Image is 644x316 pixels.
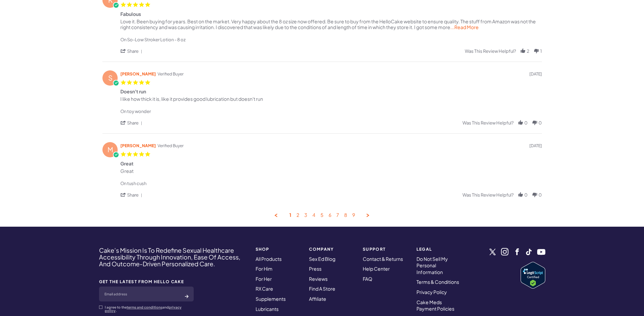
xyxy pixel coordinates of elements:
[120,11,141,19] div: Fabulous
[416,247,462,251] strong: Legal
[520,48,526,54] div: vote up Review by Korre W. on 2 Sep 2025
[120,30,542,43] div: On So-Low Stroker Lotion - 8 oz
[102,212,542,219] nav: Browse next and previous reviews
[309,276,328,282] a: Reviews
[256,286,273,292] a: RX Care
[256,247,301,251] strong: SHOP
[120,168,134,174] div: Great
[309,266,321,272] a: Press
[533,48,540,54] div: vote down Review by Korre W. on 2 Sep 2025
[416,279,459,285] a: Terms & Conditions
[127,305,162,309] a: terms and conditions
[120,71,156,77] span: [PERSON_NAME]
[540,48,542,54] span: 1
[416,256,448,275] a: Do Not Sell My Personal Information
[416,289,447,295] a: Privacy Policy
[127,120,139,126] span: share
[532,191,538,198] div: vote down Review by Matthew K. on 25 Aug 2025
[99,247,247,267] h4: Cake’s Mission Is To Redefine Sexual Healthcare Accessibility Through Innovation, Ease Of Access,...
[363,247,408,251] strong: Support
[539,192,542,198] span: 0
[256,276,272,282] a: For Her
[329,212,331,219] a: Goto Page 6
[120,174,542,186] div: On tush cush
[158,143,184,149] span: Verified Buyer
[120,89,146,96] div: Doesn't run
[120,96,263,102] div: I like how thick it is, like it provides good lubrication but doesn't run
[363,266,390,272] a: Help Center
[462,120,514,126] span: Was this review helpful?
[521,262,545,289] a: Verify LegitScript Approval for www.hellocake.com
[103,146,118,152] span: M
[529,71,542,77] span: review date 08/29/25
[127,192,139,198] span: share
[524,120,528,126] span: 0
[309,296,326,302] a: Affiliate
[336,212,339,219] a: Goto Page 7
[103,75,118,81] span: S
[99,279,194,284] strong: GET THE LATEST FROM HELLO CAKE
[539,120,542,126] span: 0
[256,306,279,312] a: Lubricants
[120,161,134,168] div: Great
[309,247,355,251] strong: COMPANY
[120,102,542,114] div: On toy wonder
[256,266,272,272] a: For Him
[521,262,545,289] img: Verify Approval for www.hellocake.com
[352,212,355,219] a: Goto Page 9
[256,256,282,262] a: All Products
[289,212,291,219] a: Page 1, Current Page
[527,48,529,54] span: 2
[309,256,335,262] a: Sex Ed Blog
[120,30,542,43] a: Product So-Low Stroker Lotion - 8 oz
[524,192,528,198] span: 0
[416,299,454,312] a: Cake Meds Payment Policies
[450,24,479,30] span: ...Read More
[256,296,286,302] a: Supplements
[120,102,542,114] a: Product toy wonder
[365,212,371,219] a: Next Page
[105,306,194,312] p: I agree to the and .
[344,212,347,219] a: Goto Page 8
[363,276,372,282] a: FAQ
[309,286,335,292] a: Find A Store
[529,143,542,149] span: review date 08/25/25
[127,48,139,54] span: share
[296,212,299,219] a: Goto Page 2
[273,212,279,219] a: Previous Page
[120,18,536,30] div: Love it. Been buying for years. Best on the market. Very happy about the 8 oz size now offered. B...
[120,174,542,186] a: Product tush cush
[158,71,184,77] span: Verified Buyer
[462,192,514,198] span: Was this review helpful?
[465,48,516,54] span: Was this review helpful?
[120,119,144,126] span: share
[120,191,144,198] span: share
[518,191,524,198] div: vote up Review by Matthew K. on 25 Aug 2025
[320,212,324,219] a: Goto Page 5
[120,143,156,149] span: [PERSON_NAME]
[304,212,307,219] a: Goto Page 3
[532,119,538,126] div: vote down Review by Stella C. on 29 Aug 2025
[120,48,144,54] span: share
[518,119,524,126] div: vote up Review by Stella C. on 29 Aug 2025
[312,212,315,219] a: Goto Page 4
[363,256,403,262] a: Contact & Returns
